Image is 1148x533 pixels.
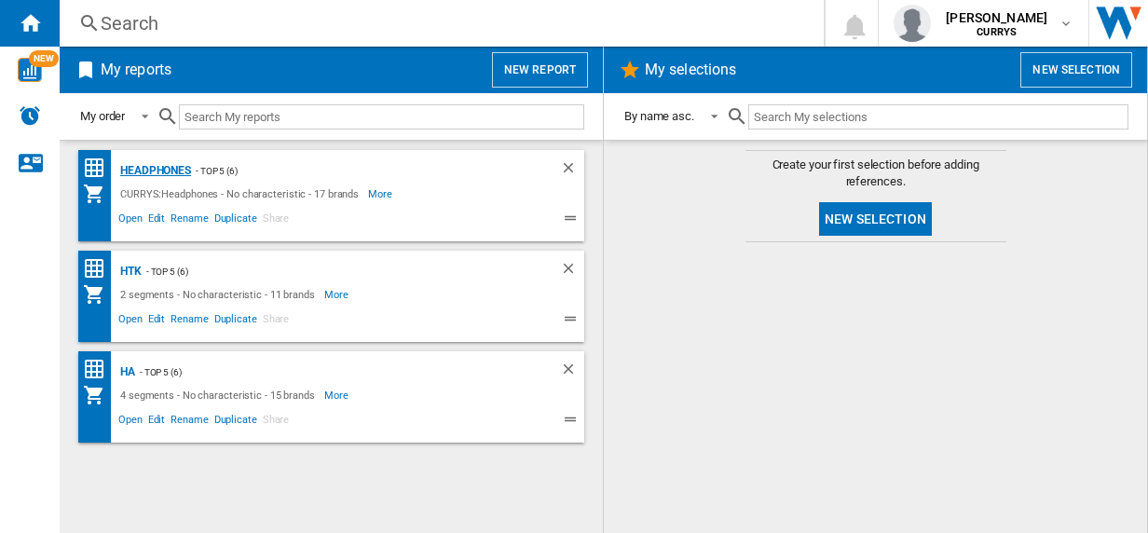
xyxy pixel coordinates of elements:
span: Rename [168,411,211,433]
button: New selection [819,202,932,236]
span: [PERSON_NAME] [946,8,1047,27]
span: Open [116,210,145,232]
span: More [324,384,351,406]
span: More [324,283,351,306]
img: profile.jpg [894,5,931,42]
span: Edit [145,411,169,433]
button: New selection [1020,52,1132,88]
div: My Assortment [83,283,116,306]
span: Open [116,411,145,433]
span: Duplicate [212,310,260,333]
span: Share [260,210,293,232]
div: - top 5 (6) [135,361,523,384]
div: Price Matrix [83,257,116,280]
b: CURRYS [977,26,1017,38]
div: My Assortment [83,384,116,406]
img: wise-card.svg [18,58,42,82]
h2: My reports [97,52,175,88]
div: Delete [560,159,584,183]
input: Search My selections [748,104,1128,130]
div: Price Matrix [83,157,116,180]
div: Search [101,10,775,36]
span: Open [116,310,145,333]
div: - top 5 (6) [142,260,523,283]
span: Rename [168,310,211,333]
div: 4 segments - No characteristic - 15 brands [116,384,324,406]
div: Price Matrix [83,358,116,381]
span: Create your first selection before adding references. [745,157,1006,190]
span: Duplicate [212,411,260,433]
span: Edit [145,210,169,232]
span: Edit [145,310,169,333]
div: Delete [560,260,584,283]
div: - top 5 (6) [191,159,523,183]
div: My Assortment [83,183,116,205]
div: Headphones [116,159,191,183]
span: Share [260,411,293,433]
div: HTK [116,260,142,283]
div: My order [80,109,125,123]
img: alerts-logo.svg [19,104,41,127]
div: Delete [560,361,584,384]
input: Search My reports [179,104,584,130]
span: Duplicate [212,210,260,232]
span: NEW [29,50,59,67]
span: More [368,183,395,205]
span: Share [260,310,293,333]
span: Rename [168,210,211,232]
div: 2 segments - No characteristic - 11 brands [116,283,324,306]
div: HA [116,361,135,384]
h2: My selections [641,52,740,88]
div: CURRYS:Headphones - No characteristic - 17 brands [116,183,368,205]
div: By name asc. [624,109,694,123]
button: New report [492,52,588,88]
